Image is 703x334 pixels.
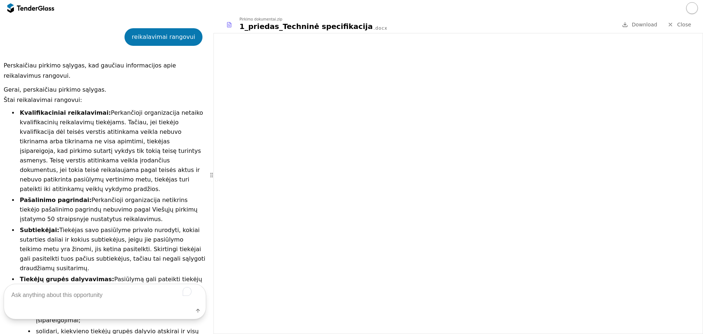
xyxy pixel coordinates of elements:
[4,85,206,95] p: Gerai, perskaičiau pirkimo sąlygas.
[18,108,206,194] li: Perkančioji organizacija netaiko kvalifikacinių reikalavimų tiekėjams. Tačiau, jei tiekėjo kvalif...
[4,95,206,105] p: Štai reikalavimai rangovui:
[620,20,659,29] a: Download
[239,18,282,21] div: Pirkimo dokumentai.zip
[4,60,206,81] p: Perskaičiau pirkimo sąlygas, kad gaučiau informacijos apie reikalavimus rangovui.
[20,109,111,116] strong: Kvalifikaciniai reikalavimai:
[132,32,195,42] div: reikalavimai rangovui
[4,284,206,306] textarea: To enrich screen reader interactions, please activate Accessibility in Grammarly extension settings
[18,225,206,273] li: Tiekėjas savo pasiūlyme privalo nurodyti, kokiai sutarties daliai ir kokius subtiekėjus, jeigu ji...
[663,20,696,29] a: Close
[20,227,59,234] strong: Subtiekėjai:
[18,195,206,224] li: Perkančioji organizacija netikrins tiekėjo pašalinimo pagrindų nebuvimo pagal Viešųjų pirkimų įst...
[373,25,387,32] div: .docx
[239,21,373,32] div: 1_priedas_Techninė specifikacija
[677,22,691,27] span: Close
[20,197,92,203] strong: Pašalinimo pagrindai:
[632,22,657,27] span: Download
